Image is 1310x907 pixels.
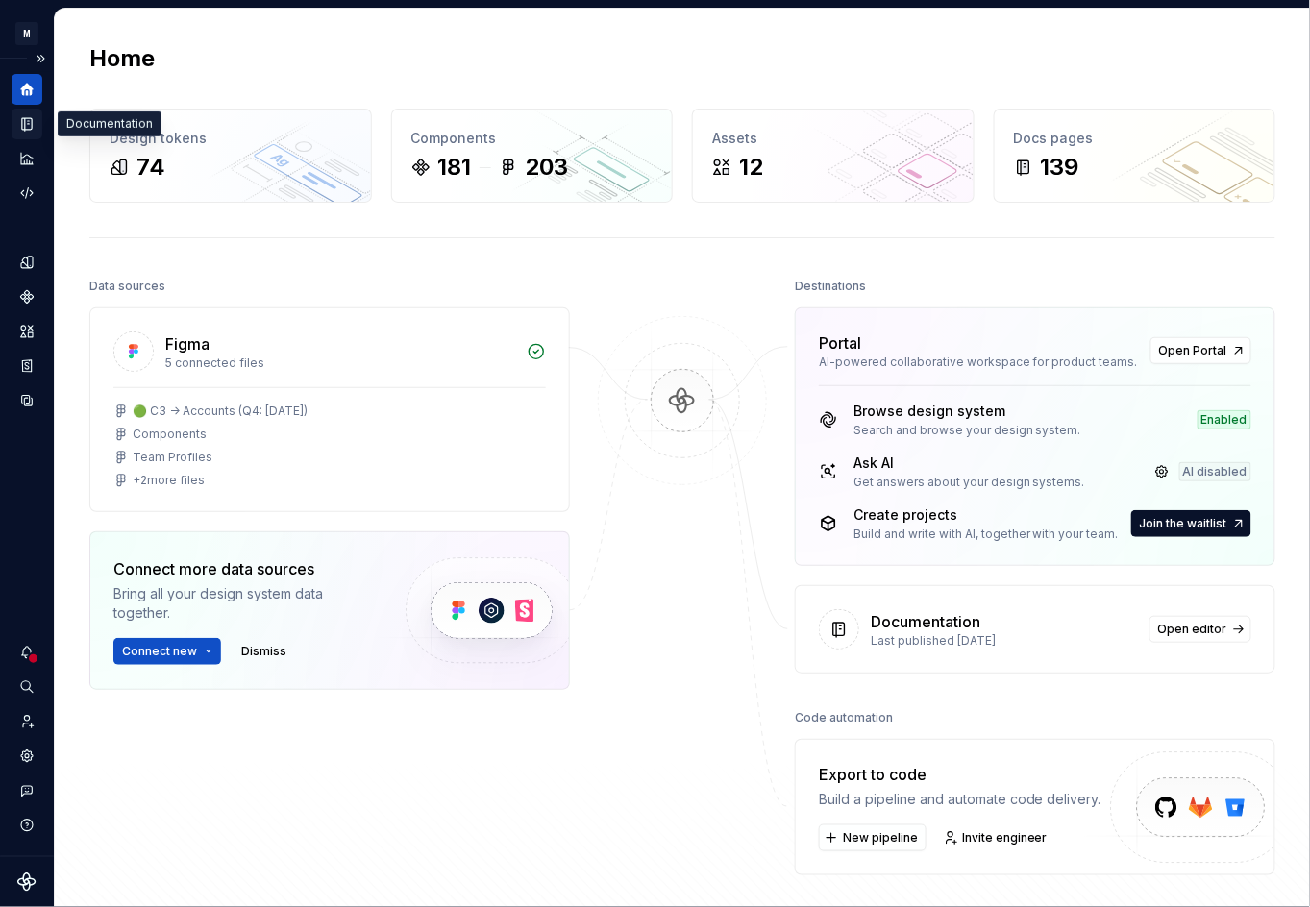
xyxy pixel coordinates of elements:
div: Documentation [58,111,161,136]
div: 5 connected files [165,355,515,371]
button: Notifications [12,637,42,668]
button: Contact support [12,775,42,806]
div: 181 [438,152,472,183]
a: Invite engineer [938,824,1056,851]
div: AI disabled [1179,462,1251,481]
div: 74 [136,152,165,183]
div: Design tokens [110,129,352,148]
div: Portal [819,331,861,355]
div: 🟢 C3 -> Accounts (Q4: [DATE]) [133,404,308,419]
button: Join the waitlist [1131,510,1251,537]
a: Design tokens74 [89,109,372,203]
a: Design tokens [12,247,42,278]
div: Browse design system [853,402,1081,421]
div: 203 [526,152,569,183]
div: Export to code [819,763,1101,786]
a: Storybook stories [12,351,42,381]
a: Components [12,282,42,312]
div: Connect more data sources [113,557,373,580]
div: Assets [712,129,954,148]
div: 12 [739,152,763,183]
a: Open Portal [1150,337,1251,364]
a: Components181203 [391,109,674,203]
div: Documentation [871,610,980,633]
div: Get answers about your design systems. [853,475,1085,490]
button: Search ⌘K [12,672,42,702]
div: + 2 more files [133,473,205,488]
div: Figma [165,332,210,355]
div: Search and browse your design system. [853,423,1081,438]
span: Open Portal [1159,343,1227,358]
button: New pipeline [819,824,927,851]
a: Assets [12,316,42,347]
div: AI-powered collaborative workspace for product teams. [819,355,1139,370]
button: M [4,12,50,54]
div: Bring all your design system data together. [113,584,373,623]
h2: Home [89,43,155,74]
a: Settings [12,741,42,772]
a: Analytics [12,143,42,174]
span: Connect new [122,644,197,659]
a: Assets12 [692,109,975,203]
div: Ask AI [853,453,1085,473]
div: Last published [DATE] [871,633,1138,649]
div: Build a pipeline and automate code delivery. [819,790,1101,809]
button: Dismiss [233,638,295,665]
div: Code automation [795,704,893,731]
div: Docs pages [1014,129,1256,148]
div: Components [411,129,654,148]
button: Expand sidebar [27,45,54,72]
div: 139 [1041,152,1079,183]
a: Data sources [12,385,42,416]
div: Team Profiles [133,450,212,465]
span: Open editor [1158,622,1227,637]
div: Destinations [795,273,866,300]
div: Create projects [853,505,1119,525]
a: Documentation [12,109,42,139]
span: Invite engineer [962,830,1048,846]
svg: Supernova Logo [17,872,37,892]
a: Code automation [12,178,42,208]
a: Docs pages139 [994,109,1276,203]
a: Home [12,74,42,105]
button: Connect new [113,638,221,665]
span: Join the waitlist [1140,516,1227,531]
div: Enabled [1198,410,1251,429]
div: Data sources [89,273,165,300]
div: Components [133,427,207,442]
span: New pipeline [843,830,918,846]
div: M [15,22,38,45]
a: Open editor [1149,616,1251,643]
a: Figma5 connected files🟢 C3 -> Accounts (Q4: [DATE])ComponentsTeam Profiles+2more files [89,307,570,512]
div: Build and write with AI, together with your team. [853,527,1119,542]
a: Invite team [12,706,42,737]
span: Dismiss [241,644,286,659]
